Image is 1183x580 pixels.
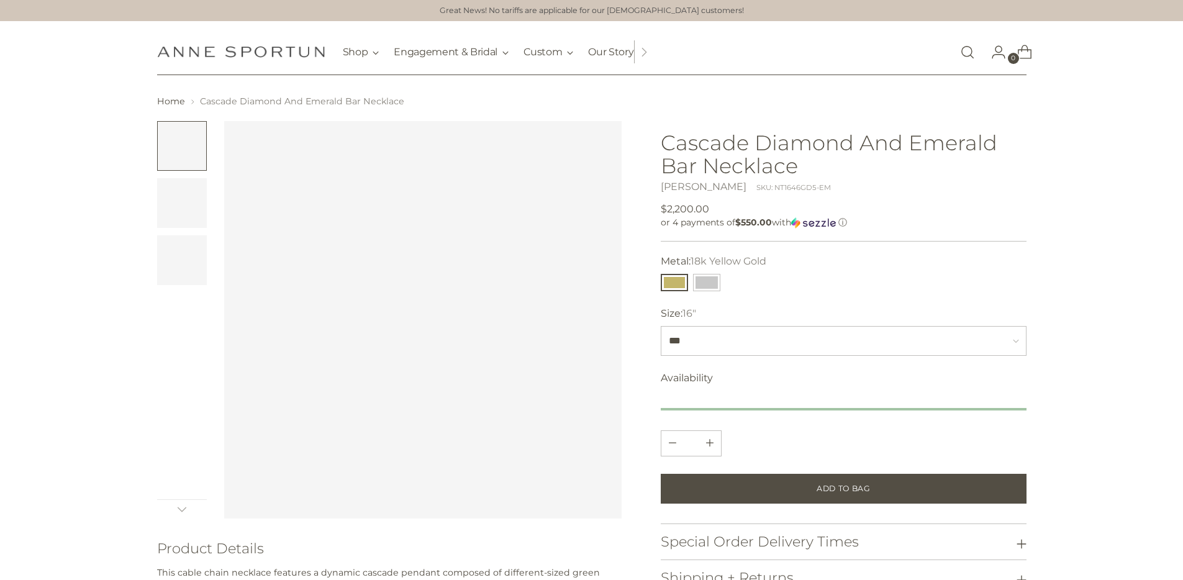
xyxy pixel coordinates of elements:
[224,121,622,519] a: Cascade Diamond And Emerald Bar Necklace
[661,371,713,386] span: Availability
[440,5,744,17] a: Great News! No tariffs are applicable for our [DEMOGRAPHIC_DATA] customers!
[817,483,870,494] span: Add to Bag
[200,96,404,107] span: Cascade Diamond And Emerald Bar Necklace
[661,274,688,291] button: 18k Yellow Gold
[157,96,185,107] a: Home
[791,217,836,229] img: Sezzle
[157,46,325,58] a: Anne Sportun Fine Jewellery
[676,431,706,456] input: Product quantity
[524,39,573,66] button: Custom
[693,274,720,291] button: 14k White Gold
[661,202,709,217] span: $2,200.00
[1008,53,1019,64] span: 0
[661,131,1026,177] h1: Cascade Diamond And Emerald Bar Necklace
[1007,40,1032,65] a: Open cart modal
[343,39,379,66] button: Shop
[661,534,859,550] h3: Special Order Delivery Times
[756,183,831,193] div: SKU: NT1646GD5-EM
[157,178,207,228] button: Change image to image 2
[157,121,207,171] button: Change image to image 1
[394,39,509,66] button: Engagement & Bridal
[157,95,1027,108] nav: breadcrumbs
[661,431,684,456] button: Add product quantity
[691,255,766,267] span: 18k Yellow Gold
[661,217,1026,229] div: or 4 payments of with
[699,431,721,456] button: Subtract product quantity
[157,235,207,285] button: Change image to image 3
[661,217,1026,229] div: or 4 payments of$550.00withSezzle Click to learn more about Sezzle
[735,217,772,228] span: $550.00
[661,181,746,193] a: [PERSON_NAME]
[955,40,980,65] a: Open search modal
[661,306,696,321] label: Size:
[661,524,1026,560] button: Special Order Delivery Times
[588,39,633,66] a: Our Story
[661,254,766,269] label: Metal:
[682,307,696,319] span: 16"
[157,541,622,556] h3: Product Details
[981,40,1006,65] a: Go to the account page
[661,474,1026,504] button: Add to Bag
